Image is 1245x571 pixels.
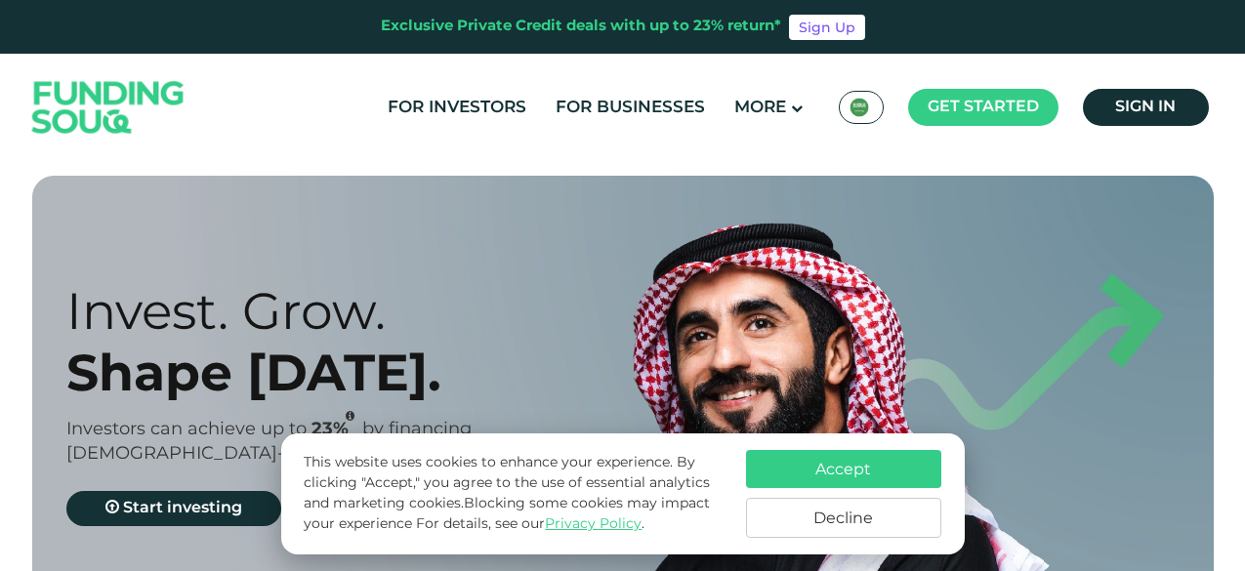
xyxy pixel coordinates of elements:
[383,92,531,124] a: For Investors
[789,15,865,40] a: Sign Up
[928,100,1039,114] span: Get started
[66,342,657,403] div: Shape [DATE].
[66,421,479,463] span: by financing [DEMOGRAPHIC_DATA]-compliant businesses.
[416,517,644,531] span: For details, see our .
[850,98,869,117] img: SA Flag
[746,498,941,538] button: Decline
[734,100,786,116] span: More
[346,411,354,422] i: 23% IRR (expected) ~ 15% Net yield (expected)
[1083,89,1209,126] a: Sign in
[381,16,781,38] div: Exclusive Private Credit deals with up to 23% return*
[311,421,362,438] span: 23%
[304,453,726,535] p: This website uses cookies to enhance your experience. By clicking "Accept," you agree to the use ...
[66,421,307,438] span: Investors can achieve up to
[746,450,941,488] button: Accept
[66,491,281,526] a: Start investing
[545,517,642,531] a: Privacy Policy
[304,497,710,531] span: Blocking some cookies may impact your experience
[1115,100,1176,114] span: Sign in
[551,92,710,124] a: For Businesses
[123,501,242,515] span: Start investing
[13,59,204,157] img: Logo
[66,280,657,342] div: Invest. Grow.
